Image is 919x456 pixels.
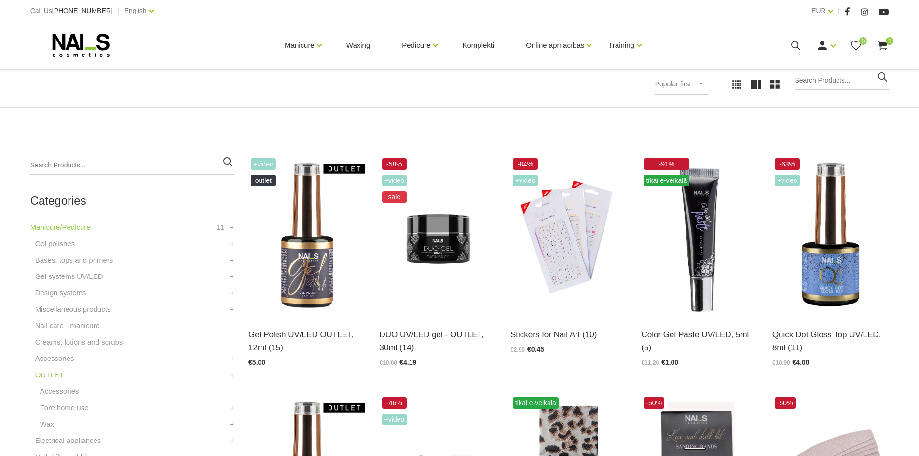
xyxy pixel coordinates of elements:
[877,40,889,52] a: 1
[527,345,544,353] span: €0.45
[251,175,276,186] span: OUTLET
[35,435,101,446] a: Electrical appliances
[35,271,103,282] a: Gel systems UV/LED
[510,156,627,316] img: Professional stickers for nail design...
[655,80,691,88] span: Popular first
[382,397,407,409] span: -46%
[35,238,75,249] a: Gel polishes
[230,221,234,233] a: +
[399,359,416,366] span: €4.19
[772,359,790,366] span: €10.90
[513,397,559,409] span: tikai e-veikalā
[644,175,689,186] span: tikai e-veikalā
[775,397,796,409] span: -50%
[775,158,800,170] span: -63%
[793,359,809,366] span: €4.00
[230,418,234,430] a: +
[285,26,315,65] a: Manicure
[230,402,234,414] a: +
[382,414,407,425] span: +Video
[230,254,234,266] a: +
[230,271,234,282] a: +
[644,158,689,170] span: -91%
[30,194,234,207] h2: Categories
[251,158,276,170] span: +Video
[641,156,757,316] img: Multifunctional pigmented design paste to help create one stroke and Zhostovo designs, as well as...
[40,386,79,397] a: Accessories
[30,5,113,17] div: Call Us
[641,359,659,366] span: €11.20
[35,287,86,299] a: Design systems
[248,359,265,366] span: €5.00
[35,369,64,381] a: OUTLET
[339,22,378,69] a: Waxing
[230,353,234,364] a: +
[661,359,678,366] span: €1.00
[124,5,147,16] a: English
[644,397,664,409] span: -50%
[382,191,407,203] span: sale
[118,5,120,17] span: |
[380,156,496,316] img: Polymerization time:DUO GEL Nr. 101, 008, 000, 006, 002, 003, 014, 011, 012, 001, 009, 007, 005, ...
[772,328,889,354] a: Quick Dot Gloss Top UV/LED, 8ml (11)
[382,158,407,170] span: -58%
[216,221,224,233] span: 11
[526,26,584,65] a: Online apmācības
[248,328,365,354] a: Gel Polish UV/LED OUTLET, 12ml (15)
[35,353,74,364] a: Accessories
[230,287,234,299] a: +
[382,175,407,186] span: +Video
[641,328,757,354] a: Color Gel Paste UV/LED, 5ml (5)
[513,158,538,170] span: -84%
[510,346,525,353] span: €2.90
[886,37,893,45] span: 1
[775,175,800,186] span: +Video
[35,336,123,348] a: Creams, lotions and scrubs
[454,22,502,69] a: Komplekti
[35,304,111,315] a: Miscellaneous products
[811,5,826,16] a: EUR
[30,156,234,175] input: Search Products...
[230,238,234,249] a: +
[510,328,627,341] a: Stickers for Nail Art (10)
[380,328,496,354] a: DUO UV/LED gel - OUTLET, 30ml (14)
[30,221,91,233] a: Manicure/Pedicure
[230,304,234,315] a: +
[513,175,538,186] span: +Video
[838,5,840,17] span: |
[230,435,234,446] a: +
[608,26,634,65] a: Training
[859,37,867,45] span: 0
[772,156,889,316] img: Quick Dot Top — a top coat without a tacky layer.Popular manicure trend — a finish with design pa...
[40,402,89,414] a: Fore home use
[35,254,113,266] a: Bases, tops and primers
[35,320,100,332] a: Nail care - manicure
[380,359,398,366] span: €10.00
[795,71,889,90] input: Search Products...
[52,7,113,14] a: [PHONE_NUMBER]
[248,156,365,316] img: Long-lasting, intensely pigmented gel polish. Easy to apply, dries well, does not shrink or shrin...
[40,418,54,430] a: Wax
[402,26,430,65] a: Pedicure
[850,40,862,52] a: 0
[230,369,234,381] a: +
